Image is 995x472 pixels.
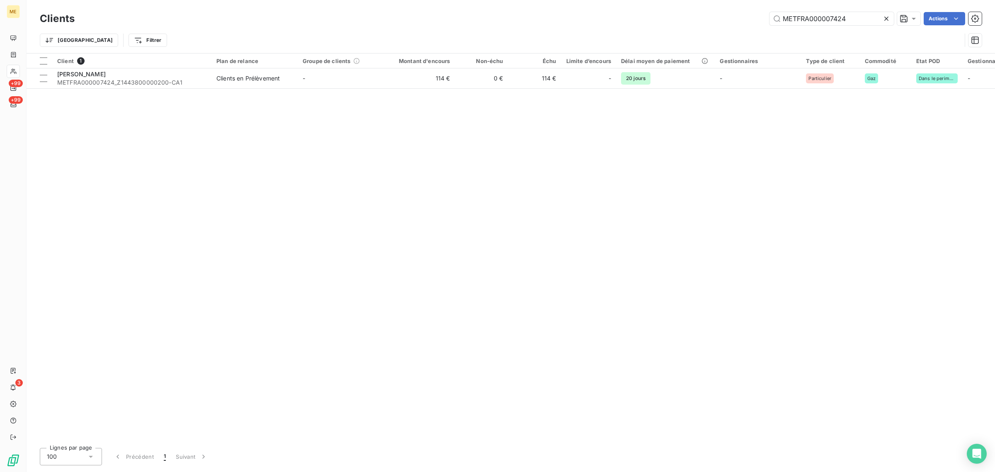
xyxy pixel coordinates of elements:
[621,58,710,64] div: Délai moyen de paiement
[867,76,876,81] span: Gaz
[129,34,167,47] button: Filtrer
[9,96,23,104] span: +99
[303,58,351,64] span: Groupe de clients
[460,58,503,64] div: Non-échu
[9,80,23,87] span: +99
[7,454,20,467] img: Logo LeanPay
[57,71,106,78] span: [PERSON_NAME]
[15,379,23,387] span: 3
[455,68,508,88] td: 0 €
[40,34,118,47] button: [GEOGRAPHIC_DATA]
[566,58,611,64] div: Limite d’encours
[109,448,159,465] button: Précédent
[508,68,561,88] td: 114 €
[7,5,20,18] div: ME
[919,76,955,81] span: Dans le perimetre
[171,448,213,465] button: Suivant
[720,75,722,82] span: -
[916,58,958,64] div: Etat POD
[924,12,965,25] button: Actions
[303,75,305,82] span: -
[621,72,650,85] span: 20 jours
[159,448,171,465] button: 1
[57,58,74,64] span: Client
[384,68,455,88] td: 114 €
[968,75,970,82] span: -
[40,11,75,26] h3: Clients
[806,58,854,64] div: Type de client
[720,58,796,64] div: Gestionnaires
[57,78,206,87] span: METFRA000007424_Z1443800000200-CA1
[47,453,57,461] span: 100
[967,444,987,464] div: Open Intercom Messenger
[77,57,85,65] span: 1
[164,453,166,461] span: 1
[216,58,293,64] div: Plan de relance
[389,58,450,64] div: Montant d'encours
[609,74,611,83] span: -
[865,58,906,64] div: Commodité
[769,12,894,25] input: Rechercher
[808,76,831,81] span: Particulier
[513,58,556,64] div: Échu
[216,74,280,83] div: Clients en Prélèvement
